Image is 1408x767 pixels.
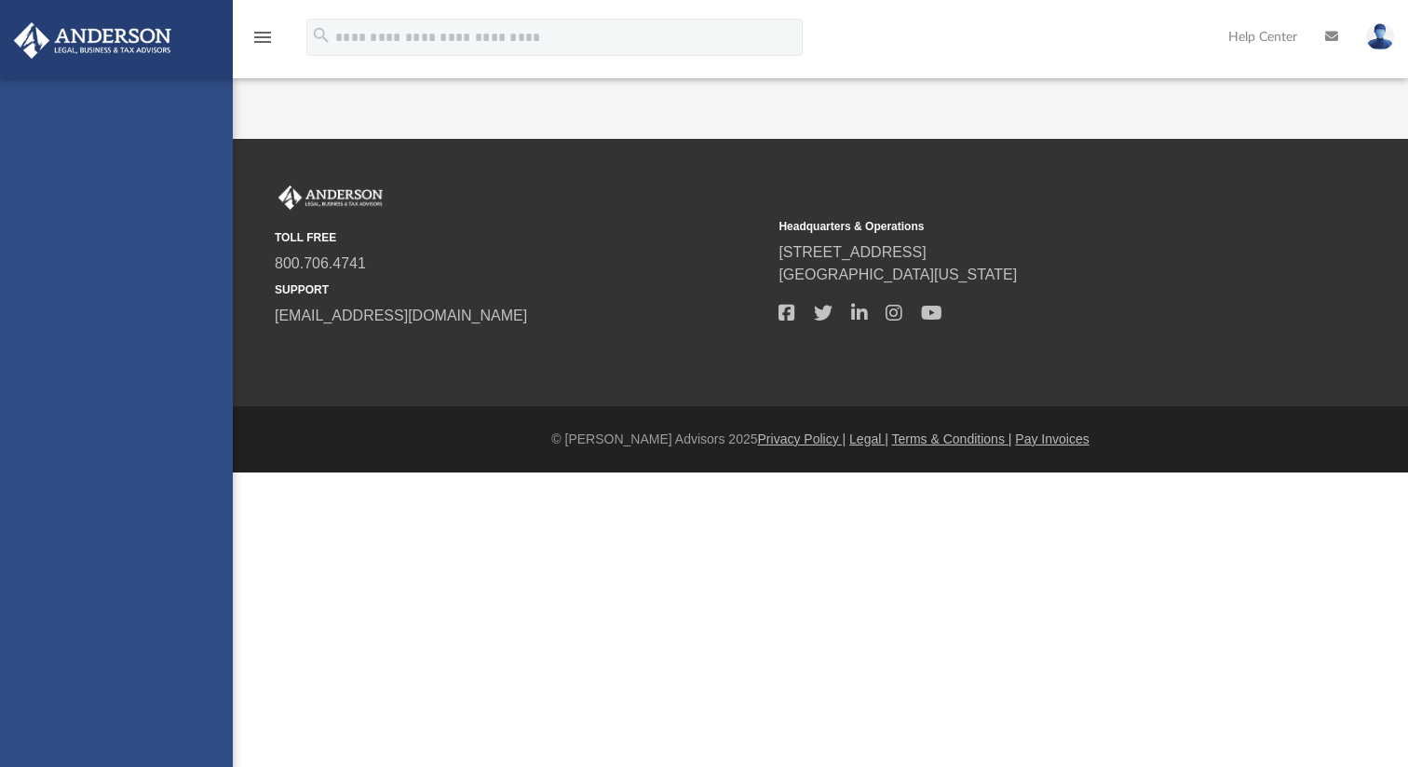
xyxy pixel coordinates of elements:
a: Privacy Policy | [758,431,846,446]
a: Terms & Conditions | [892,431,1012,446]
a: [GEOGRAPHIC_DATA][US_STATE] [778,267,1017,282]
a: [STREET_ADDRESS] [778,244,926,260]
a: 800.706.4741 [275,255,366,271]
a: [EMAIL_ADDRESS][DOMAIN_NAME] [275,308,527,323]
a: Pay Invoices [1015,431,1089,446]
a: Legal | [849,431,888,446]
i: menu [251,26,274,48]
small: Headquarters & Operations [778,218,1269,235]
small: TOLL FREE [275,229,765,246]
small: SUPPORT [275,281,765,298]
img: Anderson Advisors Platinum Portal [8,22,177,59]
i: search [311,25,332,46]
div: © [PERSON_NAME] Advisors 2025 [233,430,1408,449]
img: Anderson Advisors Platinum Portal [275,185,386,210]
img: User Pic [1366,23,1394,50]
a: menu [251,35,274,48]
